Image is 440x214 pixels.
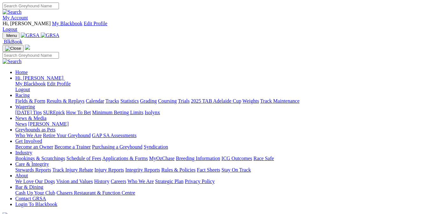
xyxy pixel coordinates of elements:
a: Coursing [158,98,177,104]
a: About [15,173,28,178]
a: My Blackbook [15,81,46,86]
a: Applications & Forms [102,156,148,161]
a: [PERSON_NAME] [28,121,69,127]
a: Vision and Values [56,179,93,184]
a: Privacy Policy [185,179,215,184]
a: News [15,121,27,127]
a: Breeding Information [176,156,220,161]
a: Track Injury Rebate [52,167,93,173]
a: Statistics [120,98,139,104]
img: logo-grsa-white.png [25,45,30,50]
a: My Blackbook [52,21,83,26]
a: Bar & Dining [15,184,43,190]
a: Isolynx [145,110,160,115]
div: Industry [15,156,437,161]
a: Integrity Reports [125,167,160,173]
input: Search [3,52,59,59]
a: Industry [15,150,32,155]
a: Bookings & Scratchings [15,156,65,161]
img: GRSA [41,33,60,38]
a: Track Maintenance [260,98,299,104]
a: BlkBook [3,39,22,44]
a: Trials [178,98,190,104]
a: Contact GRSA [15,196,46,201]
input: Search [3,3,59,9]
a: Race Safe [253,156,274,161]
a: Who We Are [15,133,42,138]
a: Cash Up Your Club [15,190,55,196]
a: Greyhounds as Pets [15,127,55,132]
div: My Account [3,21,437,32]
a: Stay On Track [221,167,251,173]
a: Minimum Betting Limits [92,110,143,115]
a: [DATE] Tips [15,110,42,115]
a: Syndication [144,144,168,150]
a: SUREpick [43,110,65,115]
a: MyOzChase [149,156,175,161]
div: Hi, [PERSON_NAME] [15,81,437,92]
a: Home [15,70,28,75]
div: Racing [15,98,437,104]
a: Tracks [105,98,119,104]
div: Bar & Dining [15,190,437,196]
a: Edit Profile [84,21,107,26]
div: News & Media [15,121,437,127]
a: My Account [3,15,28,20]
a: Results & Replays [47,98,84,104]
span: Hi, [PERSON_NAME] [15,75,63,81]
div: About [15,179,437,184]
img: Search [3,59,22,64]
a: Care & Integrity [15,161,49,167]
a: Login To Blackbook [15,202,57,207]
a: Weights [242,98,259,104]
a: Careers [111,179,126,184]
a: We Love Our Dogs [15,179,55,184]
a: Stewards Reports [15,167,51,173]
a: Retire Your Greyhound [43,133,91,138]
a: 2025 TAB Adelaide Cup [191,98,241,104]
a: News & Media [15,115,47,121]
a: Racing [15,92,30,98]
a: Become a Trainer [54,144,91,150]
a: Logout [15,87,30,92]
div: Wagering [15,110,437,115]
a: Schedule of Fees [66,156,101,161]
a: ICG Outcomes [221,156,252,161]
a: Hi, [PERSON_NAME] [15,75,65,81]
a: Grading [140,98,157,104]
a: Fields & Form [15,98,45,104]
a: Logout [3,26,17,32]
a: Who We Are [127,179,154,184]
img: Search [3,9,22,15]
a: Fact Sheets [197,167,220,173]
a: Rules & Policies [161,167,196,173]
div: Care & Integrity [15,167,437,173]
a: Purchasing a Greyhound [92,144,142,150]
a: History [94,179,109,184]
a: GAP SA Assessments [92,133,137,138]
span: Hi, [PERSON_NAME] [3,21,51,26]
span: Menu [6,33,17,38]
a: Wagering [15,104,35,109]
div: Get Involved [15,144,437,150]
a: Get Involved [15,138,42,144]
a: Calendar [86,98,104,104]
a: How To Bet [66,110,91,115]
a: Chasers Restaurant & Function Centre [56,190,135,196]
img: Close [5,46,21,51]
button: Toggle navigation [3,32,19,39]
a: Strategic Plan [155,179,184,184]
a: Injury Reports [94,167,124,173]
span: BlkBook [4,39,22,44]
a: Become an Owner [15,144,53,150]
button: Toggle navigation [3,45,24,52]
a: Edit Profile [47,81,71,86]
img: GRSA [21,33,40,38]
div: Greyhounds as Pets [15,133,437,138]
